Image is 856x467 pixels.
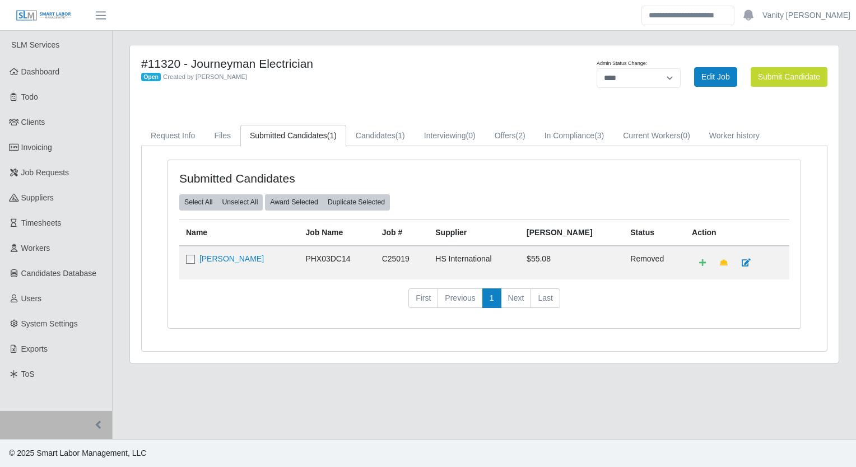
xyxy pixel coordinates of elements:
a: [PERSON_NAME] [199,254,264,263]
th: Action [685,220,789,246]
span: (0) [681,131,690,140]
th: Job # [375,220,429,246]
td: C25019 [375,246,429,279]
td: removed [624,246,685,279]
nav: pagination [179,288,789,317]
a: Offers [485,125,535,147]
span: (3) [594,131,604,140]
a: 1 [482,288,501,309]
th: Job Name [299,220,375,246]
h4: Submitted Candidates [179,171,424,185]
span: (0) [466,131,476,140]
span: SLM Services [11,40,59,49]
h4: #11320 - Journeyman Electrician [141,57,534,71]
button: Duplicate Selected [323,194,390,210]
a: Worker history [700,125,769,147]
td: HS International [429,246,520,279]
a: Submitted Candidates [240,125,346,147]
span: System Settings [21,319,78,328]
a: Request Info [141,125,204,147]
span: Workers [21,244,50,253]
span: Clients [21,118,45,127]
button: Select All [179,194,217,210]
button: Award Selected [265,194,323,210]
span: Job Requests [21,168,69,177]
a: In Compliance [535,125,614,147]
a: Edit Job [694,67,737,87]
a: Interviewing [415,125,485,147]
span: Users [21,294,42,303]
td: PHX03DC14 [299,246,375,279]
button: Unselect All [217,194,263,210]
td: $55.08 [520,246,624,279]
a: Make Team Lead [713,253,735,273]
span: (2) [516,131,525,140]
span: © 2025 Smart Labor Management, LLC [9,449,146,457]
label: Admin Status Change: [597,60,647,68]
span: ToS [21,370,35,379]
span: Exports [21,344,48,353]
span: (1) [327,131,337,140]
a: Vanity [PERSON_NAME] [762,10,850,21]
th: Name [179,220,299,246]
a: Add Default Cost Code [692,253,713,273]
span: Timesheets [21,218,62,227]
span: Todo [21,92,38,101]
span: Open [141,73,161,82]
a: Files [204,125,240,147]
span: Candidates Database [21,269,97,278]
input: Search [641,6,734,25]
th: Status [624,220,685,246]
a: Current Workers [613,125,700,147]
span: Invoicing [21,143,52,152]
div: bulk actions [265,194,390,210]
th: [PERSON_NAME] [520,220,624,246]
div: bulk actions [179,194,263,210]
span: Dashboard [21,67,60,76]
span: Created by [PERSON_NAME] [163,73,247,80]
th: Supplier [429,220,520,246]
button: Submit Candidate [751,67,827,87]
img: SLM Logo [16,10,72,22]
span: (1) [396,131,405,140]
span: Suppliers [21,193,54,202]
a: Candidates [346,125,415,147]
